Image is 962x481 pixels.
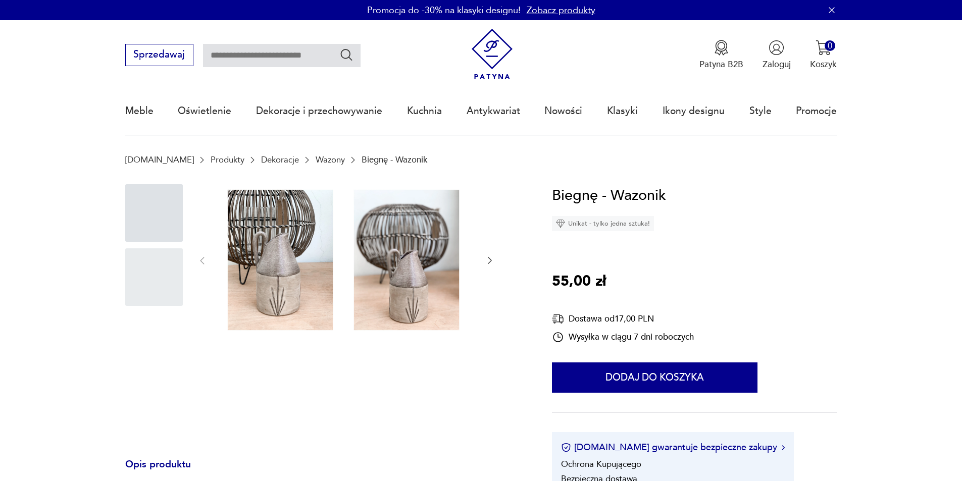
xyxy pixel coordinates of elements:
img: Ikonka użytkownika [769,40,784,56]
div: Unikat - tylko jedna sztuka! [552,216,654,231]
a: Ikona medaluPatyna B2B [699,40,743,70]
a: Zobacz produkty [527,4,595,17]
button: 0Koszyk [810,40,837,70]
div: Dostawa od 17,00 PLN [552,312,694,325]
a: Sprzedawaj [125,51,193,60]
p: Koszyk [810,59,837,70]
p: Promocja do -30% na klasyki designu! [367,4,521,17]
img: Ikona dostawy [552,312,564,325]
li: Ochrona Kupującego [561,458,641,470]
p: Biegnę - Wazonik [362,155,428,165]
img: Zdjęcie produktu Biegnę - Wazonik [220,184,341,336]
img: Ikona certyfikatu [561,443,571,453]
button: Zaloguj [763,40,791,70]
img: Ikona koszyka [816,40,831,56]
img: Patyna - sklep z meblami i dekoracjami vintage [467,29,518,80]
button: Dodaj do koszyka [552,362,757,393]
button: [DOMAIN_NAME] gwarantuje bezpieczne zakupy [561,441,785,454]
p: Patyna B2B [699,59,743,70]
a: Meble [125,88,154,134]
a: Oświetlenie [178,88,231,134]
div: Wysyłka w ciągu 7 dni roboczych [552,331,694,343]
div: 0 [825,40,835,51]
img: Ikona medalu [714,40,729,56]
img: Ikona diamentu [556,219,565,228]
img: Zdjęcie produktu Biegnę - Wazonik [346,184,467,336]
a: Dekoracje [261,155,299,165]
a: Style [749,88,772,134]
p: Zaloguj [763,59,791,70]
a: Promocje [796,88,837,134]
button: Szukaj [339,47,354,62]
p: 55,00 zł [552,270,606,293]
img: Ikona strzałki w prawo [782,445,785,450]
a: Antykwariat [467,88,520,134]
a: Klasyki [607,88,638,134]
h3: Opis produktu [125,461,523,481]
a: Kuchnia [407,88,442,134]
a: Ikony designu [663,88,725,134]
a: Dekoracje i przechowywanie [256,88,382,134]
a: Produkty [211,155,244,165]
h1: Biegnę - Wazonik [552,184,666,207]
button: Patyna B2B [699,40,743,70]
a: Wazony [316,155,345,165]
button: Sprzedawaj [125,44,193,66]
a: [DOMAIN_NAME] [125,155,194,165]
a: Nowości [544,88,582,134]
